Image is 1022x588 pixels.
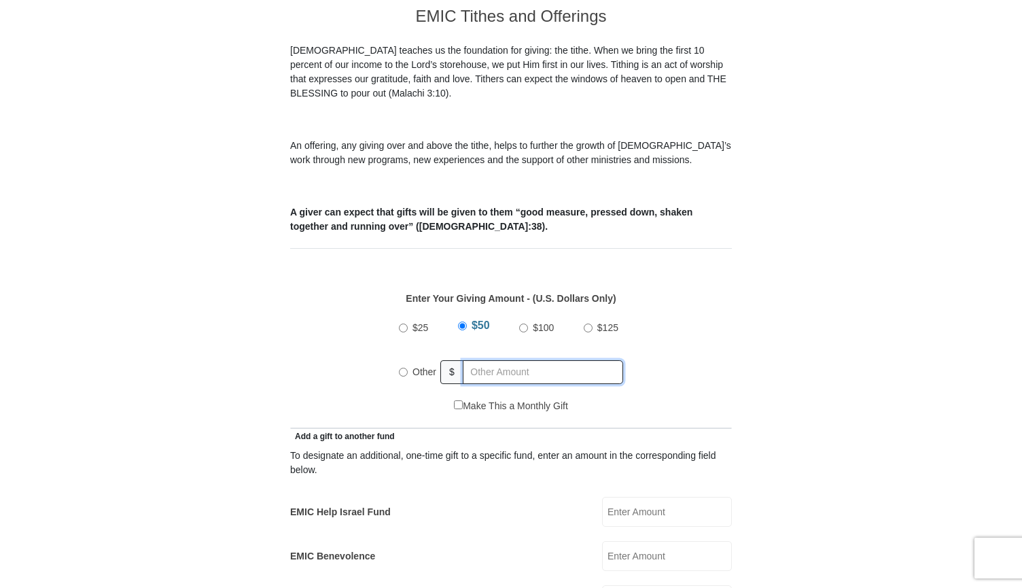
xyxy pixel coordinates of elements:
[597,322,618,333] span: $125
[412,322,428,333] span: $25
[602,497,732,527] input: Enter Amount
[472,319,490,331] span: $50
[454,399,568,413] label: Make This a Monthly Gift
[290,505,391,519] label: EMIC Help Israel Fund
[454,400,463,409] input: Make This a Monthly Gift
[290,44,732,101] p: [DEMOGRAPHIC_DATA] teaches us the foundation for giving: the tithe. When we bring the first 10 pe...
[463,360,623,384] input: Other Amount
[533,322,554,333] span: $100
[440,360,463,384] span: $
[290,449,732,477] div: To designate an additional, one-time gift to a specific fund, enter an amount in the correspondin...
[290,432,395,441] span: Add a gift to another fund
[290,139,732,167] p: An offering, any giving over and above the tithe, helps to further the growth of [DEMOGRAPHIC_DAT...
[290,549,375,564] label: EMIC Benevolence
[290,207,692,232] b: A giver can expect that gifts will be given to them “good measure, pressed down, shaken together ...
[412,366,436,377] span: Other
[406,293,616,304] strong: Enter Your Giving Amount - (U.S. Dollars Only)
[602,541,732,571] input: Enter Amount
